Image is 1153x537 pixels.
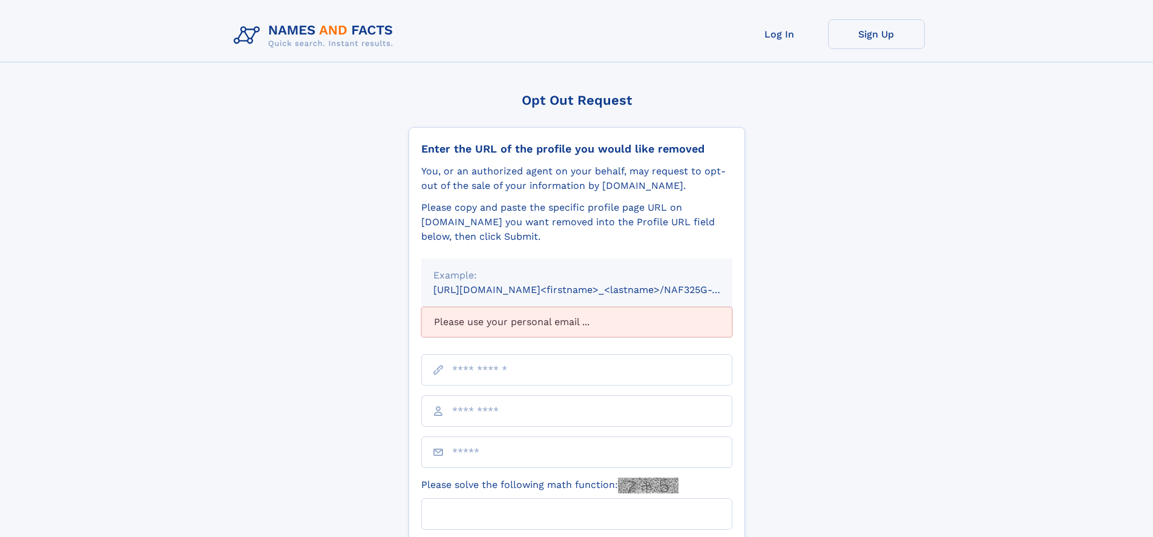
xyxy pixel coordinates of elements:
img: Logo Names and Facts [229,19,403,52]
div: You, or an authorized agent on your behalf, may request to opt-out of the sale of your informatio... [421,164,732,193]
label: Please solve the following math function: [421,478,678,493]
div: Enter the URL of the profile you would like removed [421,142,732,156]
a: Log In [731,19,828,49]
div: Example: [433,268,720,283]
div: Please use your personal email ... [421,307,732,337]
div: Please copy and paste the specific profile page URL on [DOMAIN_NAME] you want removed into the Pr... [421,200,732,244]
a: Sign Up [828,19,925,49]
small: [URL][DOMAIN_NAME]<firstname>_<lastname>/NAF325G-xxxxxxxx [433,284,755,295]
div: Opt Out Request [409,93,745,108]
